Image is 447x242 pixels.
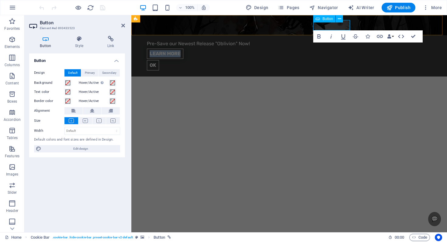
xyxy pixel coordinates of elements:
p: Elements [5,44,20,49]
button: Italic (⌘I) [325,30,337,43]
span: Default [68,69,78,77]
button: Code [409,234,430,241]
label: Border color [34,97,64,105]
span: Code [412,234,427,241]
p: Content [5,81,19,86]
button: reload [87,4,94,11]
p: Accordion [4,117,21,122]
span: 00 00 [395,234,404,241]
nav: breadcrumb [31,234,171,241]
button: Bold (⌘B) [313,30,325,43]
button: Confirm (⌘+⏎) [407,30,419,43]
label: Alignment [34,107,64,114]
span: Edit design [43,145,118,152]
button: Navigator [307,3,341,12]
label: Size [34,117,64,124]
h2: Button [40,20,125,26]
h4: Link [96,36,125,49]
label: Width [34,129,64,132]
label: Design [34,69,64,77]
p: Favorites [4,26,20,31]
span: : [399,235,400,240]
span: Click to select. Double-click to edit [31,234,50,241]
button: Click here to leave preview mode and continue editing [74,4,82,11]
p: Images [6,172,19,177]
button: Edit design [34,145,120,152]
h6: 100% [185,4,195,11]
span: More [423,5,442,11]
i: On resize automatically adjust zoom level to fit chosen device. [201,5,206,10]
span: AI Writer [348,5,374,11]
p: Slider [8,190,17,195]
span: . cookie-bar .hide-cookie-bar .preset-cookie-bar-v2-default [52,234,133,241]
button: Link [374,30,386,43]
span: Secondary [102,69,116,77]
label: Hover/Active [79,79,109,87]
p: Header [6,208,18,213]
h4: Style [64,36,97,49]
div: Default colors and font sizes are defined in Design. [34,137,120,142]
label: Text color [34,88,64,96]
button: Publish [382,3,415,12]
a: Learn more [16,33,52,44]
i: This element is a customizable preset [135,236,138,239]
i: This element contains a background [140,236,144,239]
button: 100% [176,4,198,11]
span: Button [322,17,333,21]
div: 💬 [297,197,310,211]
p: Boxes [7,99,17,104]
button: HTML [395,30,407,43]
button: Secondary [99,69,120,77]
h3: Element #ed-893433523 [40,26,113,31]
i: Reload page [87,4,94,11]
p: Columns [5,63,20,67]
button: Default [64,69,81,77]
span: Navigator [309,5,338,11]
button: AI Writer [345,3,377,12]
span: Pages [278,5,299,11]
button: More [420,3,444,12]
h4: Button [29,36,64,49]
label: Hover/Active [79,97,109,105]
button: Data Bindings [386,30,395,43]
p: Features [5,154,19,158]
span: Design [246,5,269,11]
i: This element is linked [168,236,171,239]
span: Primary [85,69,95,77]
button: Strikethrough [350,30,361,43]
button: Pages [275,3,302,12]
label: Background [34,79,64,87]
span: Publish [386,5,411,11]
button: Primary [81,69,98,77]
label: Hover/Active [79,88,109,96]
h6: Session time [388,234,404,241]
span: Click to select. Double-click to edit [154,234,165,241]
button: Icons [362,30,373,43]
button: Usercentrics [435,234,442,241]
p: Tables [7,135,18,140]
button: Design [243,3,271,12]
div: Design (Ctrl+Alt+Y) [243,3,271,12]
h4: Button [29,53,125,64]
a: Click to cancel selection. Double-click to open Pages [5,234,22,241]
button: Underline (⌘U) [338,30,349,43]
